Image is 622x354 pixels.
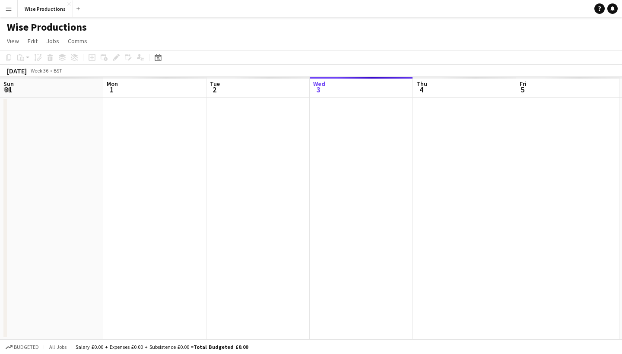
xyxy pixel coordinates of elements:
span: 4 [415,85,427,95]
a: View [3,35,22,47]
span: Fri [520,80,527,88]
span: Week 36 [29,67,50,74]
span: 2 [209,85,220,95]
span: Comms [68,37,87,45]
span: Wed [313,80,325,88]
span: Budgeted [14,344,39,350]
span: 5 [518,85,527,95]
span: 1 [105,85,118,95]
span: Edit [28,37,38,45]
span: View [7,37,19,45]
span: Thu [416,80,427,88]
div: Salary £0.00 + Expenses £0.00 + Subsistence £0.00 = [76,344,248,350]
a: Edit [24,35,41,47]
div: [DATE] [7,66,27,75]
button: Wise Productions [18,0,73,17]
span: Total Budgeted £0.00 [194,344,248,350]
button: Budgeted [4,342,40,352]
h1: Wise Productions [7,21,87,34]
span: 31 [2,85,14,95]
a: Comms [64,35,91,47]
a: Jobs [43,35,63,47]
div: BST [54,67,62,74]
span: Tue [210,80,220,88]
span: 3 [312,85,325,95]
span: Mon [107,80,118,88]
span: All jobs [48,344,68,350]
span: Sun [3,80,14,88]
span: Jobs [46,37,59,45]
